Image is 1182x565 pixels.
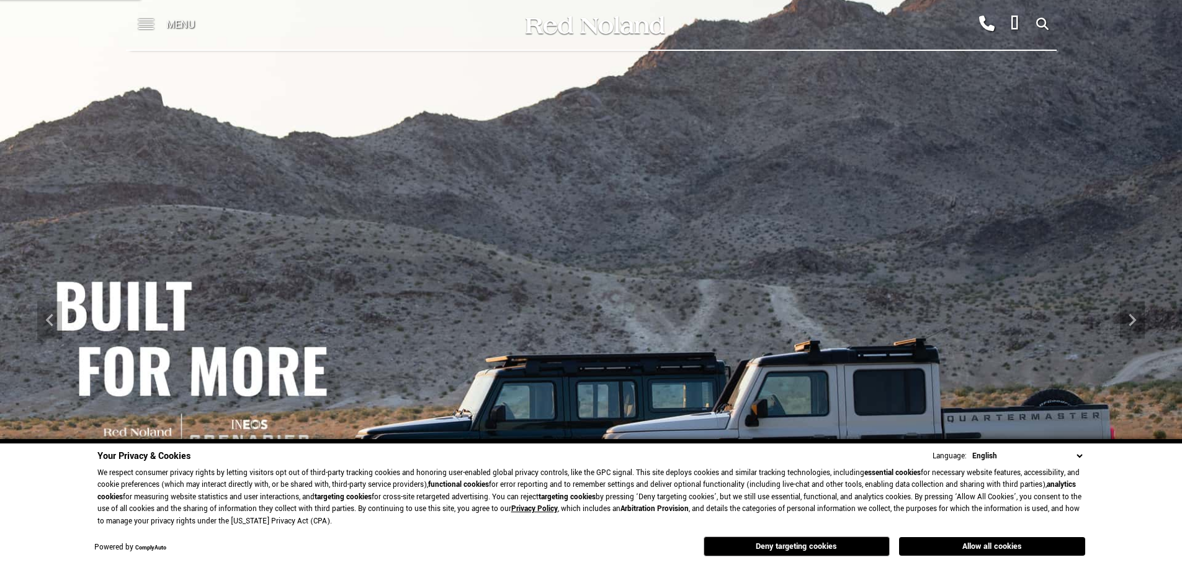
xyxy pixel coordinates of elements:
[864,468,921,478] strong: essential cookies
[37,301,62,339] div: Previous
[704,536,890,556] button: Deny targeting cookies
[933,452,967,460] div: Language:
[899,537,1085,556] button: Allow all cookies
[1120,301,1145,339] div: Next
[135,544,166,552] a: ComplyAuto
[511,504,558,514] a: Privacy Policy
[94,544,166,552] div: Powered by
[428,479,489,490] strong: functional cookies
[315,492,372,502] strong: targeting cookies
[97,467,1085,528] p: We respect consumer privacy rights by letting visitors opt out of third-party tracking cookies an...
[539,492,596,502] strong: targeting cookies
[523,14,666,36] img: Red Noland Auto Group
[620,504,689,514] strong: Arbitration Provision
[97,450,190,463] span: Your Privacy & Cookies
[969,450,1085,463] select: Language Select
